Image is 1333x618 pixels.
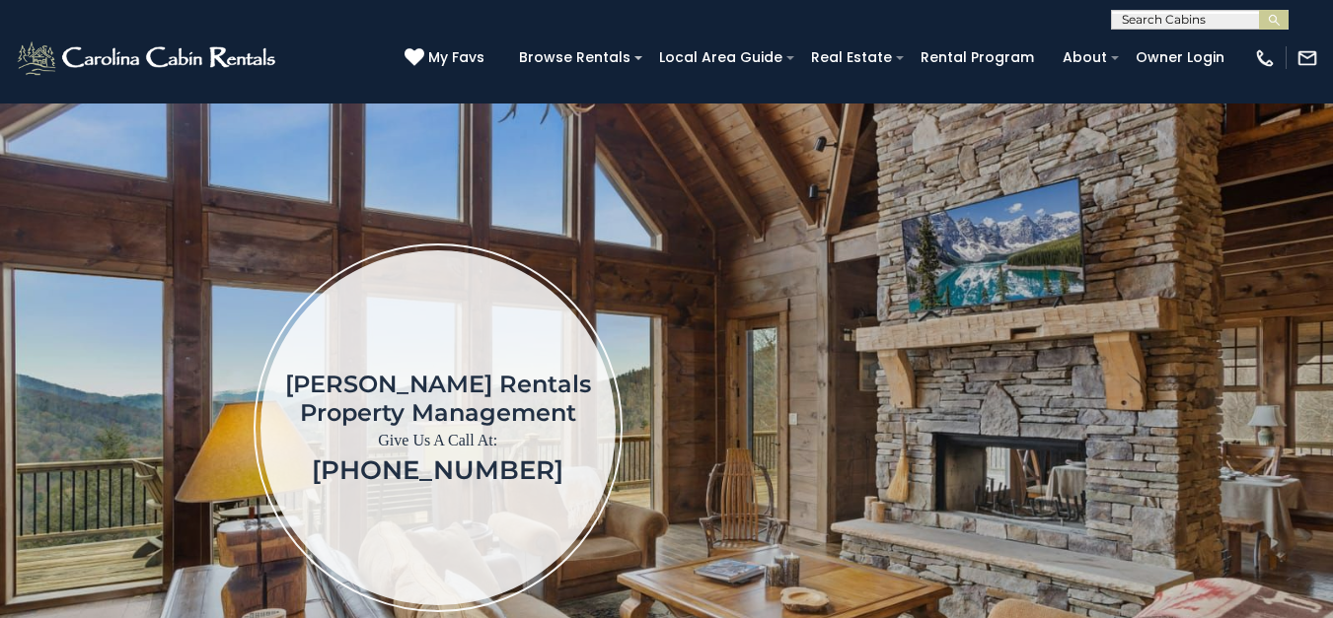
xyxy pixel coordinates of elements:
a: Owner Login [1126,42,1234,73]
a: Local Area Guide [649,42,792,73]
img: mail-regular-white.png [1296,47,1318,69]
img: White-1-2.png [15,38,281,78]
a: Rental Program [911,42,1044,73]
img: phone-regular-white.png [1254,47,1276,69]
h1: [PERSON_NAME] Rentals Property Management [285,370,591,427]
a: Real Estate [801,42,902,73]
a: My Favs [405,47,489,69]
a: Browse Rentals [509,42,640,73]
p: Give Us A Call At: [285,427,591,454]
span: My Favs [428,47,484,68]
a: [PHONE_NUMBER] [312,454,563,486]
a: About [1053,42,1117,73]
